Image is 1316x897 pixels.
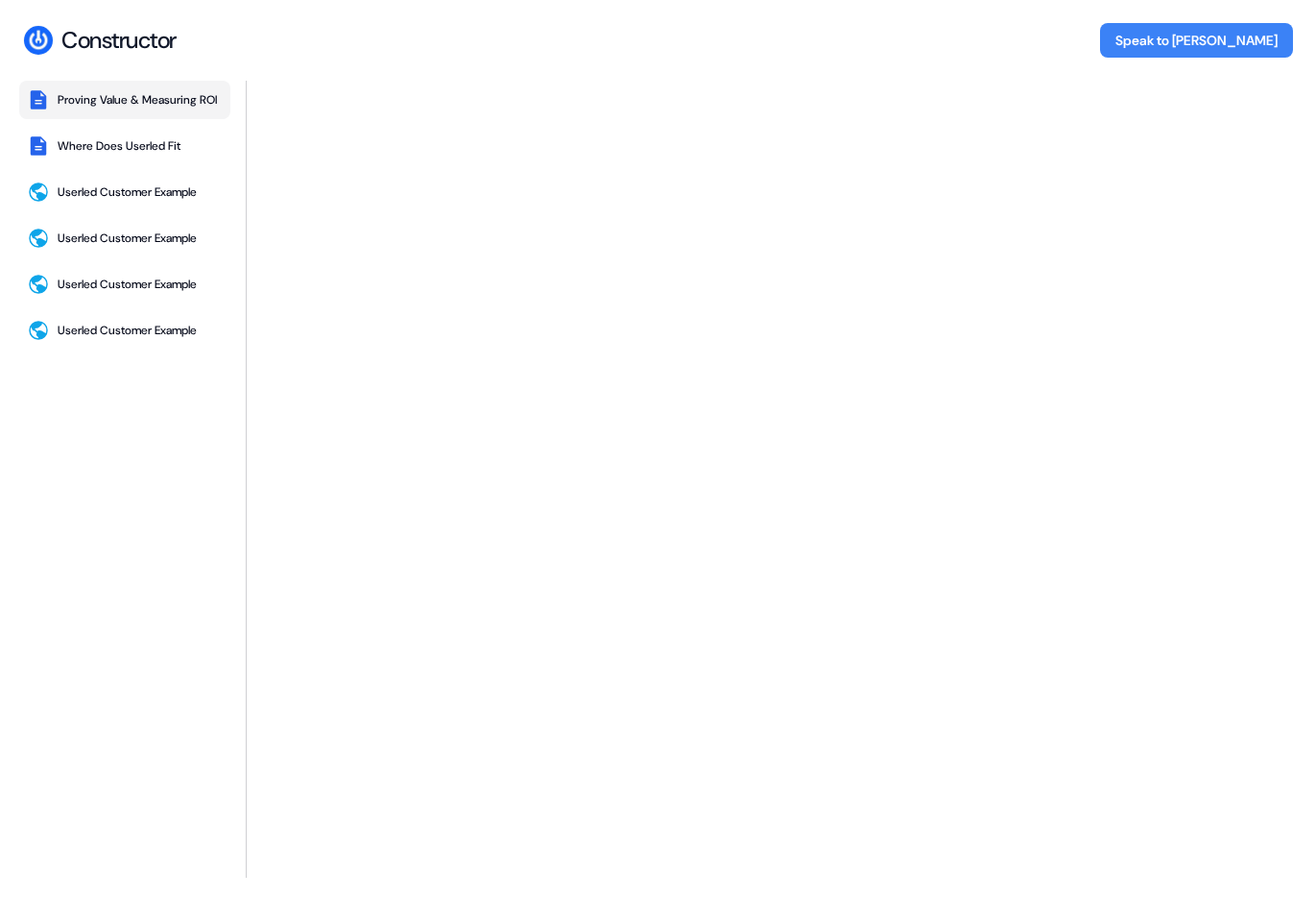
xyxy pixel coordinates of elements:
[58,230,197,246] div: Userled Customer Example
[58,277,197,292] div: Userled Customer Example
[58,184,197,200] div: Userled Customer Example
[58,92,217,108] div: Proving Value & Measuring ROI
[61,26,177,55] div: Constructor
[58,323,197,338] div: Userled Customer Example
[1100,23,1293,58] button: Speak to [PERSON_NAME]
[19,311,230,350] button: Userled Customer Example
[19,265,230,303] button: Userled Customer Example
[19,127,230,165] button: Where Does Userled Fit
[19,173,230,211] button: Userled Customer Example
[58,138,180,154] div: Where Does Userled Fit
[19,81,230,119] button: Proving Value & Measuring ROI
[19,219,230,257] button: Userled Customer Example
